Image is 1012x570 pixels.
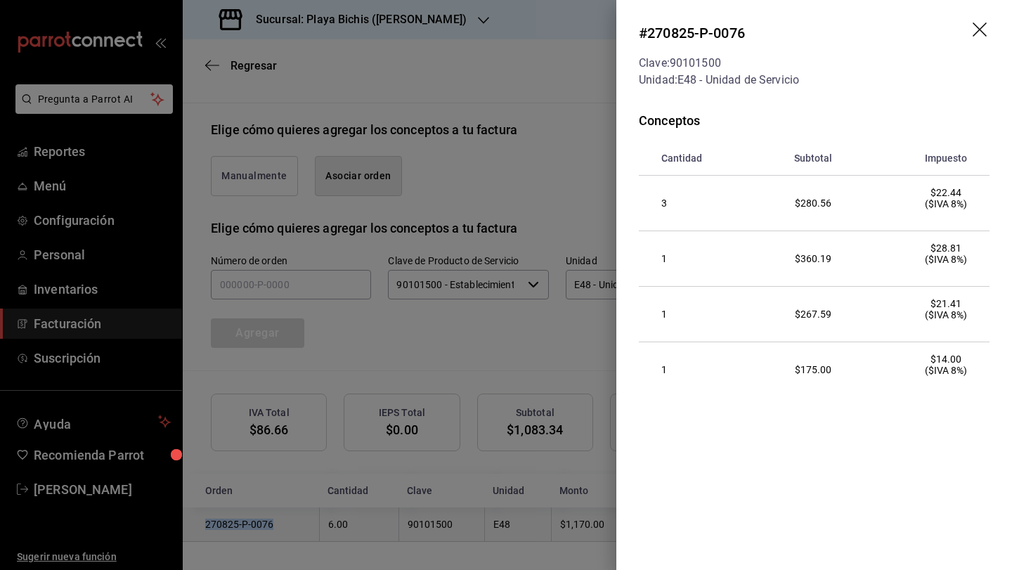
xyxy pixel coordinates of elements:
div: Conceptos [639,111,990,130]
span: $175.00 [795,364,831,375]
span: $21.41 [930,298,961,309]
div: Clave: 90101500 [639,55,799,72]
span: $360.19 [795,253,831,264]
button: drag [973,22,990,39]
span: $28.81 [930,242,961,254]
span: $267.59 [795,309,831,320]
p: ($ IVA 8% ) [925,254,967,265]
td: 1 [639,231,765,287]
td: 1 [639,287,765,342]
th: Cantidad [639,141,765,176]
span: $14.00 [930,354,961,365]
span: $22.44 [930,187,961,198]
div: # 270825-P-0076 [639,22,799,44]
p: ($ IVA 8% ) [925,198,967,209]
td: 3 [639,176,765,231]
td: 1 [639,342,765,398]
th: Impuesto [861,141,990,176]
div: Unidad: E48 - Unidad de Servicio [639,72,799,89]
p: ($ IVA 8% ) [925,365,967,376]
span: $280.56 [795,197,831,209]
p: ($ IVA 8% ) [925,309,967,320]
th: Subtotal [765,141,861,176]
